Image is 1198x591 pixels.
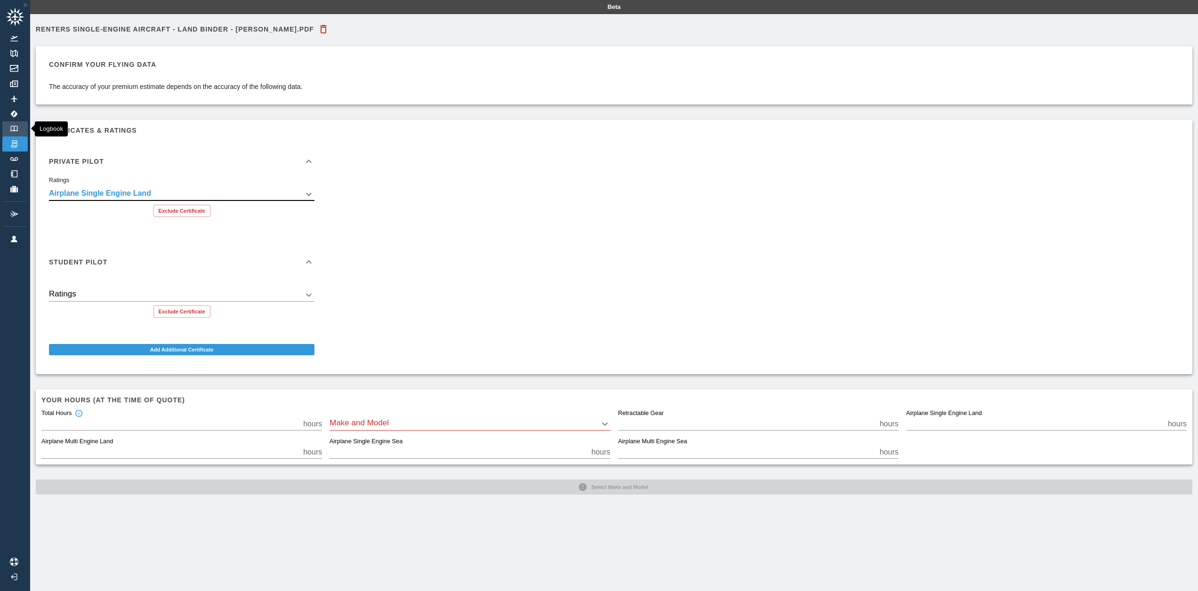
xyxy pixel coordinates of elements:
[74,409,83,418] svg: Total hours in fixed-wing aircraft
[906,409,982,418] label: Airplane Single Engine Land
[41,438,113,446] label: Airplane Multi Engine Land
[880,447,899,458] p: hours
[1168,418,1187,430] p: hours
[41,125,1187,136] h6: Certificates & Ratings
[49,59,303,70] h6: Confirm your flying data
[591,447,610,458] p: hours
[618,409,664,418] label: Retractable Gear
[153,205,210,217] button: Exclude Certificate
[49,176,69,184] label: Ratings
[49,288,314,302] div: Airplane Single Engine Land
[41,247,322,277] div: Student Pilot
[36,26,314,32] h6: Renters Single-Engine Aircraft - Land Binder - [PERSON_NAME].pdf
[41,176,322,224] div: Private Pilot
[618,438,687,446] label: Airplane Multi Engine Sea
[49,259,107,265] h6: Student Pilot
[49,188,314,201] div: Airplane Single Engine Land
[49,158,104,165] h6: Private Pilot
[330,438,402,446] label: Airplane Single Engine Sea
[49,82,303,91] p: The accuracy of your premium estimate depends on the accuracy of the following data.
[303,418,322,430] p: hours
[153,305,210,318] button: Exclude Certificate
[41,395,1187,405] h6: Your hours (at the time of quote)
[41,146,322,176] div: Private Pilot
[41,277,322,325] div: Student Pilot
[49,344,314,355] button: Add Additional Certificate
[880,418,899,430] p: hours
[303,447,322,458] p: hours
[41,409,83,418] div: Total Hours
